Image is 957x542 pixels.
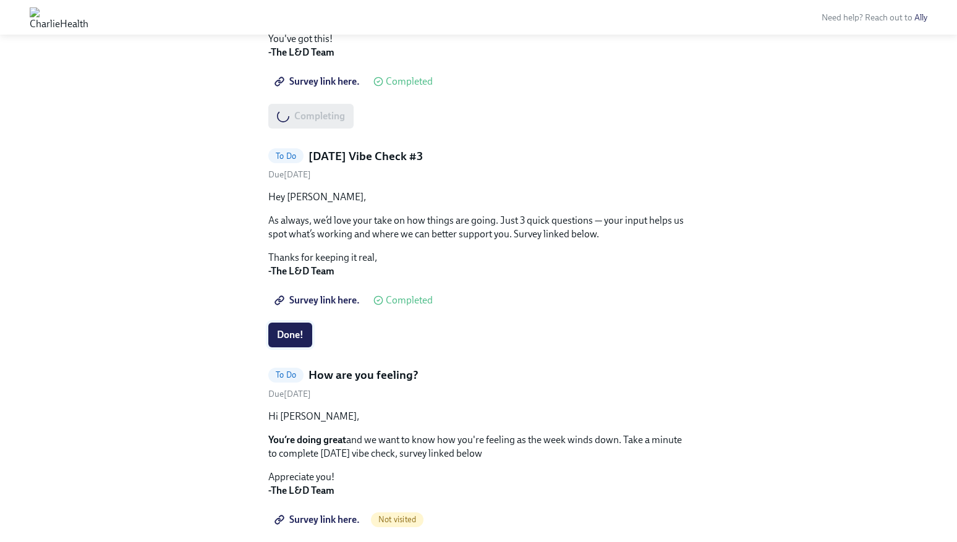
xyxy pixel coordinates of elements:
p: Thanks for keeping it real, [268,251,689,278]
span: Survey link here. [277,75,360,88]
p: As always, we’d love your take on how things are going. Just 3 quick questions — your input helps... [268,214,689,241]
span: To Do [268,151,304,161]
span: Done! [277,329,304,341]
p: and we want to know how you're feeling as the week winds down. Take a minute to complete [DATE] v... [268,433,689,460]
span: To Do [268,370,304,379]
strong: -The L&D Team [268,46,334,58]
a: To DoHow are you feeling?Due[DATE] [268,367,689,400]
img: CharlieHealth [30,7,88,27]
h5: [DATE] Vibe Check #3 [308,148,423,164]
span: Not visited [371,515,423,524]
a: Survey link here. [268,69,368,94]
button: Done! [268,323,312,347]
a: To Do[DATE] Vibe Check #3Due[DATE] [268,148,689,181]
a: Survey link here. [268,507,368,532]
span: Need help? Reach out to [822,12,927,23]
a: Survey link here. [268,288,368,313]
span: Survey link here. [277,514,360,526]
span: Survey link here. [277,294,360,307]
strong: -The L&D Team [268,265,334,277]
p: Hi [PERSON_NAME], [268,410,689,423]
p: Hey [PERSON_NAME], [268,190,689,204]
span: Completed [386,77,433,87]
p: Appreciate you! [268,470,689,498]
span: Wednesday, October 1st 2025, 4:00 pm [268,169,311,180]
p: You've got this! [268,32,689,59]
span: Friday, October 3rd 2025, 4:00 pm [268,389,311,399]
strong: -The L&D Team [268,485,334,496]
a: Ally [914,12,927,23]
strong: You’re doing great [268,434,346,446]
h5: How are you feeling? [308,367,419,383]
span: Completed [386,295,433,305]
